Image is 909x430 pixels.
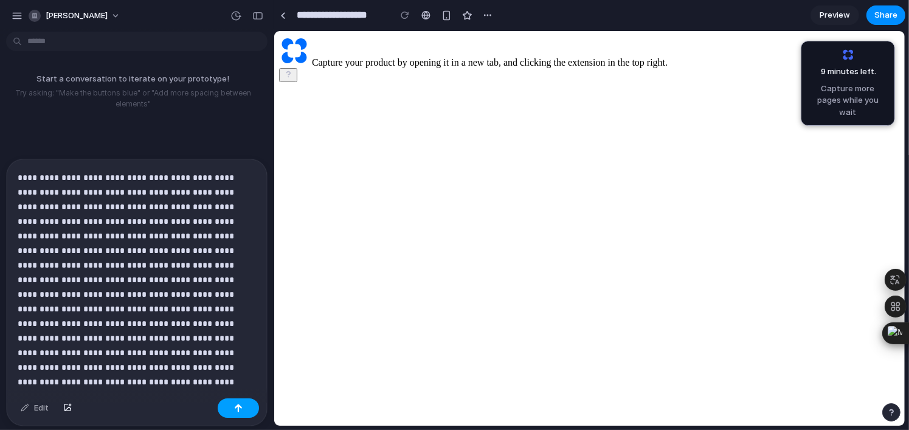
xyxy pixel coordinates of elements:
[812,66,876,78] span: 9 minutes left .
[38,26,393,36] span: Capture your product by opening it in a new tab, and clicking the extension in the top right.
[5,73,261,85] p: Start a conversation to iterate on your prototype!
[809,83,887,119] span: Capture more pages while you wait
[874,9,897,21] span: Share
[820,9,850,21] span: Preview
[866,5,905,25] button: Share
[46,10,108,22] span: [PERSON_NAME]
[810,5,859,25] a: Preview
[5,88,261,109] p: Try asking: "Make the buttons blue" or "Add more spacing between elements"
[24,6,126,26] button: [PERSON_NAME]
